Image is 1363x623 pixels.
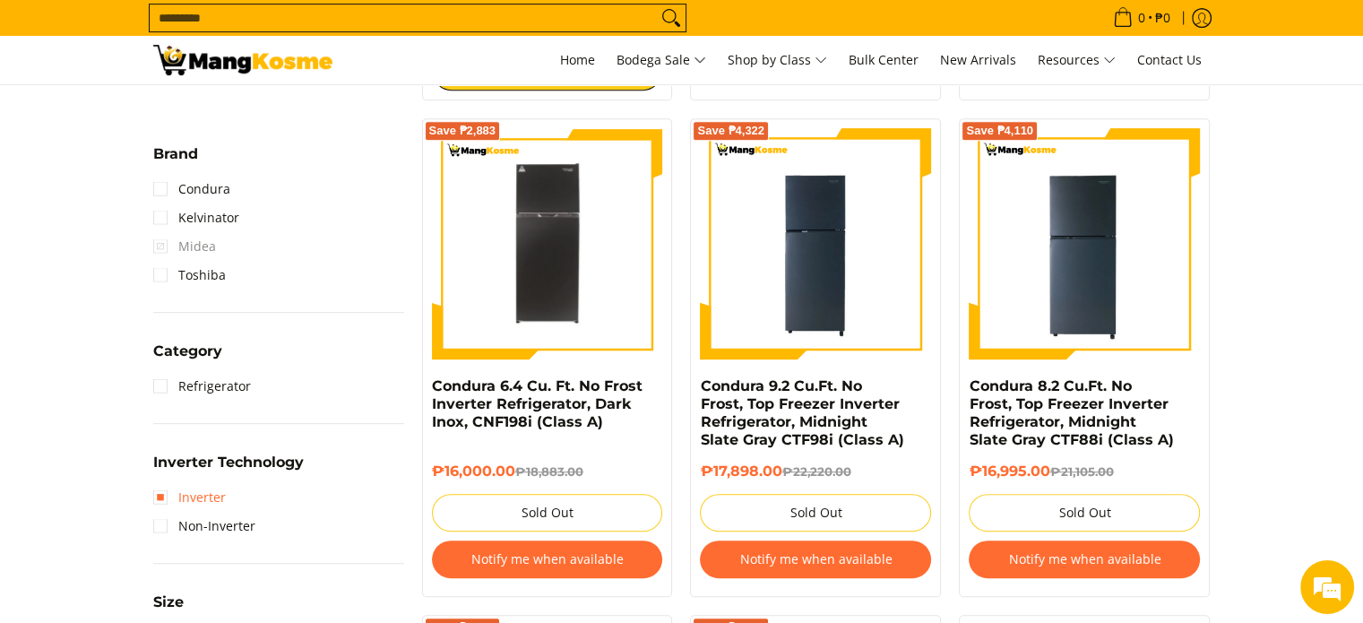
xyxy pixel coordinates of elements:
[969,494,1200,532] button: Sold Out
[608,36,715,84] a: Bodega Sale
[700,463,931,480] h6: ₱17,898.00
[515,464,583,479] del: ₱18,883.00
[1137,51,1202,68] span: Contact Us
[840,36,927,84] a: Bulk Center
[153,232,216,261] span: Midea
[1135,12,1148,24] span: 0
[969,541,1200,578] button: Notify me when available
[429,125,496,136] span: Save ₱2,883
[153,372,251,401] a: Refrigerator
[700,377,903,448] a: Condura 9.2 Cu.Ft. No Frost, Top Freezer Inverter Refrigerator, Midnight Slate Gray CTF98i (Class A)
[153,344,222,359] span: Category
[1029,36,1125,84] a: Resources
[9,425,341,488] textarea: Type your message and hit 'Enter'
[432,494,663,532] button: Sold Out
[1152,12,1173,24] span: ₱0
[969,463,1200,480] h6: ₱16,995.00
[153,45,332,75] img: Bodega Sale Refrigerator l Mang Kosme: Home Appliances Warehouse Sale Two Door
[104,194,247,375] span: We're online!
[153,483,226,512] a: Inverter
[940,51,1016,68] span: New Arrivals
[153,512,255,541] a: Non-Inverter
[153,261,226,290] a: Toshiba
[966,125,1033,136] span: Save ₱4,110
[697,125,764,136] span: Save ₱4,322
[1128,36,1211,84] a: Contact Us
[93,100,301,124] div: Chat with us now
[432,377,643,430] a: Condura 6.4 Cu. Ft. No Frost Inverter Refrigerator, Dark Inox, CNF198i (Class A)
[617,49,706,72] span: Bodega Sale
[969,377,1173,448] a: Condura 8.2 Cu.Ft. No Frost, Top Freezer Inverter Refrigerator, Midnight Slate Gray CTF88i (Class A)
[153,595,184,610] span: Size
[153,175,230,203] a: Condura
[700,494,931,532] button: Sold Out
[153,455,304,483] summary: Open
[657,4,686,31] button: Search
[700,541,931,578] button: Notify me when available
[719,36,836,84] a: Shop by Class
[432,541,663,578] button: Notify me when available
[551,36,604,84] a: Home
[1038,49,1116,72] span: Resources
[1108,8,1176,28] span: •
[153,344,222,372] summary: Open
[153,595,184,623] summary: Open
[728,49,827,72] span: Shop by Class
[700,128,931,359] img: Condura 9.2 Cu.Ft. No Frost, Top Freezer Inverter Refrigerator, Midnight Slate Gray CTF98i (Class A)
[350,36,1211,84] nav: Main Menu
[849,51,919,68] span: Bulk Center
[560,51,595,68] span: Home
[153,147,198,161] span: Brand
[931,36,1025,84] a: New Arrivals
[153,147,198,175] summary: Open
[969,128,1200,359] img: Condura 8.2 Cu.Ft. No Frost, Top Freezer Inverter Refrigerator, Midnight Slate Gray CTF88i (Class A)
[432,128,663,359] img: Condura 6.4 Cu. Ft. No Frost Inverter Refrigerator, Dark Inox, CNF198i (Class A)
[781,464,850,479] del: ₱22,220.00
[432,463,663,480] h6: ₱16,000.00
[153,455,304,470] span: Inverter Technology
[153,203,239,232] a: Kelvinator
[1049,464,1113,479] del: ₱21,105.00
[294,9,337,52] div: Minimize live chat window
